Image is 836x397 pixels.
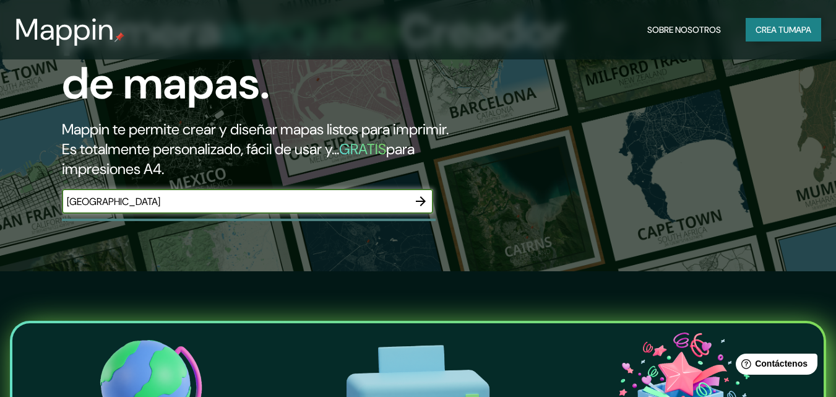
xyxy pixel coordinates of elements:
[62,194,408,209] input: Elige tu lugar favorito
[62,120,449,139] font: Mappin te permite crear y diseñar mapas listos para imprimir.
[15,10,114,49] font: Mappin
[647,24,721,35] font: Sobre nosotros
[339,139,386,159] font: GRATIS
[746,18,821,41] button: Crea tumapa
[726,349,822,383] iframe: Lanzador de widgets de ayuda
[62,139,415,178] font: para impresiones A4.
[114,32,124,42] img: pin de mapeo
[62,139,339,159] font: Es totalmente personalizado, fácil de usar y...
[642,18,726,41] button: Sobre nosotros
[789,24,811,35] font: mapa
[756,24,789,35] font: Crea tu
